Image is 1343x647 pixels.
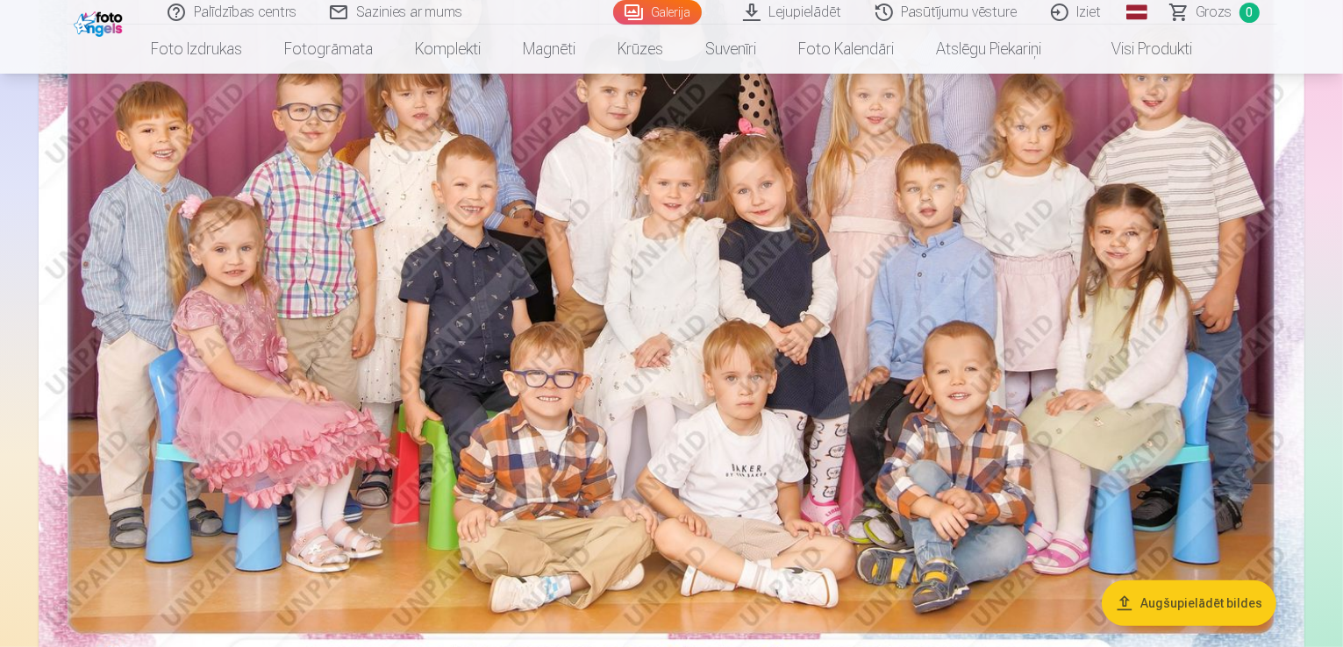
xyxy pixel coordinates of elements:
[684,25,777,74] a: Suvenīri
[1239,3,1260,23] span: 0
[502,25,596,74] a: Magnēti
[1062,25,1213,74] a: Visi produkti
[777,25,915,74] a: Foto kalendāri
[1102,580,1276,626] button: Augšupielādēt bildes
[263,25,394,74] a: Fotogrāmata
[130,25,263,74] a: Foto izdrukas
[1197,2,1232,23] span: Grozs
[74,7,127,37] img: /fa1
[394,25,502,74] a: Komplekti
[596,25,684,74] a: Krūzes
[915,25,1062,74] a: Atslēgu piekariņi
